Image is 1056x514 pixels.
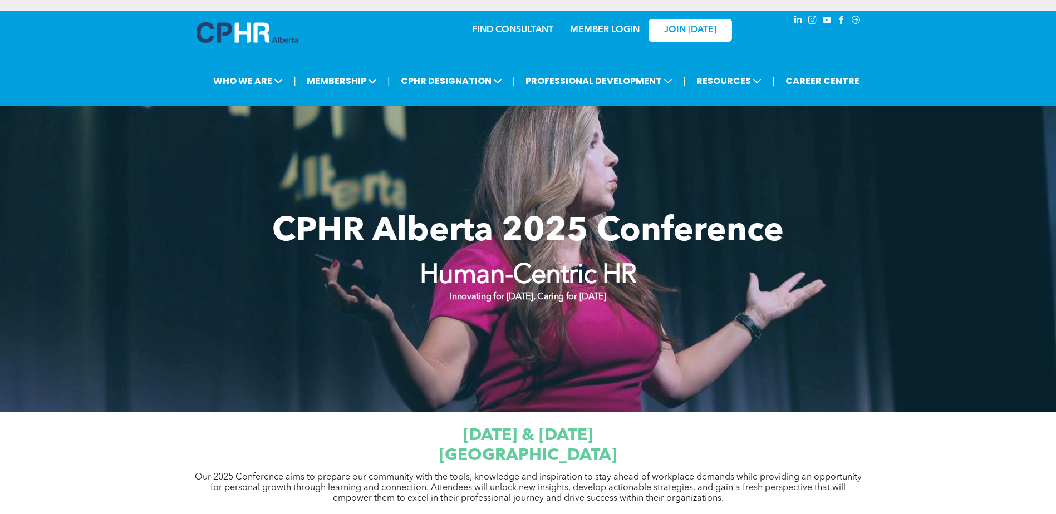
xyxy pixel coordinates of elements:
a: JOIN [DATE] [649,19,732,42]
a: linkedin [792,14,804,29]
a: instagram [807,14,819,29]
span: Our 2025 Conference aims to prepare our community with the tools, knowledge and inspiration to st... [195,473,862,503]
span: [GEOGRAPHIC_DATA] [439,447,617,464]
li: | [387,70,390,92]
a: youtube [821,14,833,29]
a: Social network [850,14,862,29]
span: RESOURCES [693,71,765,91]
span: WHO WE ARE [210,71,286,91]
a: facebook [836,14,848,29]
span: CPHR DESIGNATION [397,71,505,91]
li: | [513,70,515,92]
img: A blue and white logo for cp alberta [197,22,298,43]
span: JOIN [DATE] [664,25,716,36]
a: FIND CONSULTANT [472,26,553,34]
span: [DATE] & [DATE] [463,427,593,444]
li: | [683,70,686,92]
span: MEMBERSHIP [303,71,380,91]
a: MEMBER LOGIN [570,26,640,34]
span: PROFESSIONAL DEVELOPMENT [522,71,676,91]
span: CPHR Alberta 2025 Conference [272,215,784,249]
a: CAREER CENTRE [782,71,863,91]
strong: Human-Centric HR [420,263,637,289]
li: | [772,70,775,92]
strong: Innovating for [DATE], Caring for [DATE] [450,293,606,302]
li: | [293,70,296,92]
